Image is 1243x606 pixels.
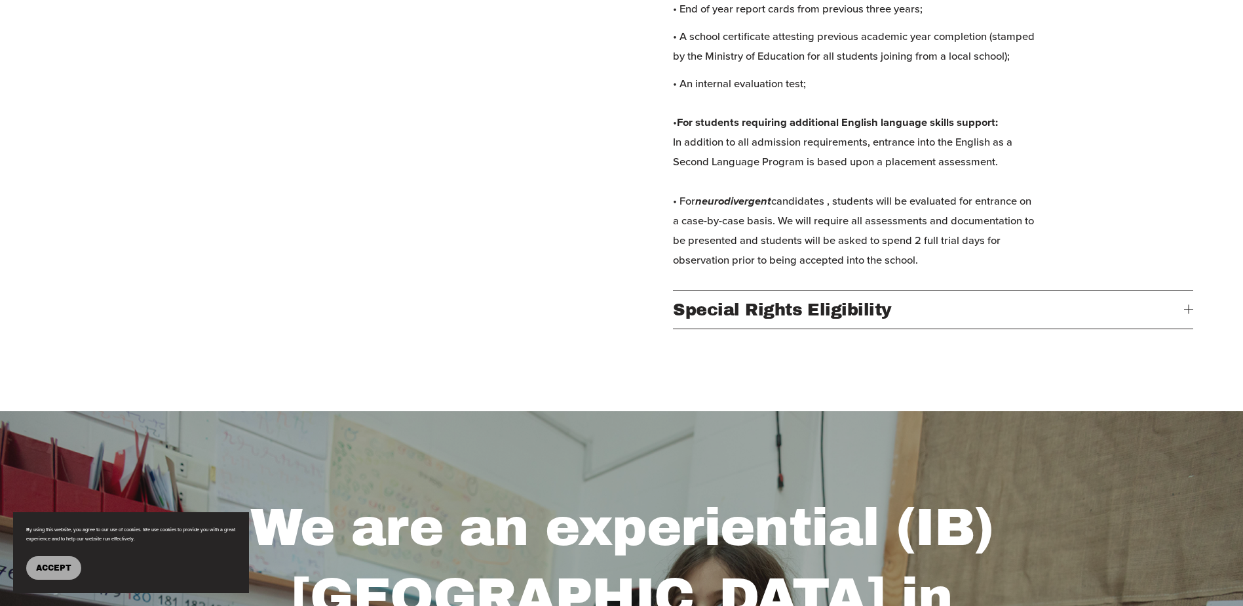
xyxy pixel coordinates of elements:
[26,525,236,543] p: By using this website, you agree to our use of cookies. We use cookies to provide you with a grea...
[673,74,1037,270] p: • An internal evaluation test; • In addition to all admission requirements, entrance into the Eng...
[677,114,998,130] strong: For students requiring additional English language skills support:
[673,300,1184,319] span: Special Rights Eligibility
[26,556,81,580] button: Accept
[673,27,1037,66] p: • A school certificate attesting previous academic year completion (stamped by the Ministry of Ed...
[36,563,71,573] span: Accept
[673,291,1193,329] button: Special Rights Eligibility
[13,512,249,593] section: Cookie banner
[695,195,771,209] em: neurodivergent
